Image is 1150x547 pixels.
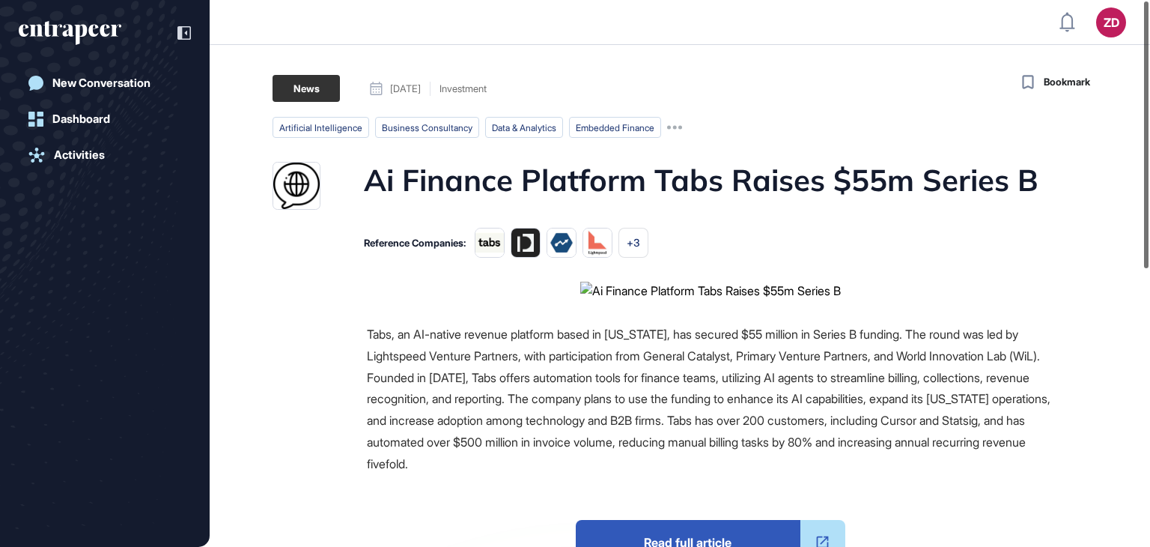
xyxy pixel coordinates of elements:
[580,282,841,300] img: Ai Finance Platform Tabs Raises $55m Series B
[569,117,661,138] li: Embedded Finance
[618,228,648,258] div: +3
[52,76,150,90] div: New Conversation
[364,238,466,248] div: Reference Companies:
[273,163,320,209] img: fintech.global
[1018,72,1090,93] button: Bookmark
[19,21,121,45] div: entrapeer-logo
[375,117,479,138] li: business consultancy
[52,112,110,126] div: Dashboard
[367,327,1050,471] span: Tabs, an AI-native revenue platform based in [US_STATE], has secured $55 million in Series B fund...
[19,68,191,98] a: New Conversation
[511,228,541,258] img: 6589866c7e264fed9f2685b4.tmp409c83nl
[439,84,487,94] div: Investment
[273,117,369,138] li: artificial intelligence
[19,140,191,170] a: Activities
[1044,75,1090,90] span: Bookmark
[273,75,340,102] div: News
[475,228,505,258] img: 664799a8c87de8aeff7ba3fb.tmp1i7ykvtl
[1096,7,1126,37] button: ZD
[485,117,563,138] li: data & analytics
[582,228,612,258] img: 65ae2c11ab868adb0a2c9ed1.tmp6jk9qzdb
[54,148,105,162] div: Activities
[547,228,576,258] img: 65b945d4b35984c2de62da8d.tmpoim6cdpj
[364,162,1038,210] h1: Ai Finance Platform Tabs Raises $55m Series B
[390,84,421,94] span: [DATE]
[19,104,191,134] a: Dashboard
